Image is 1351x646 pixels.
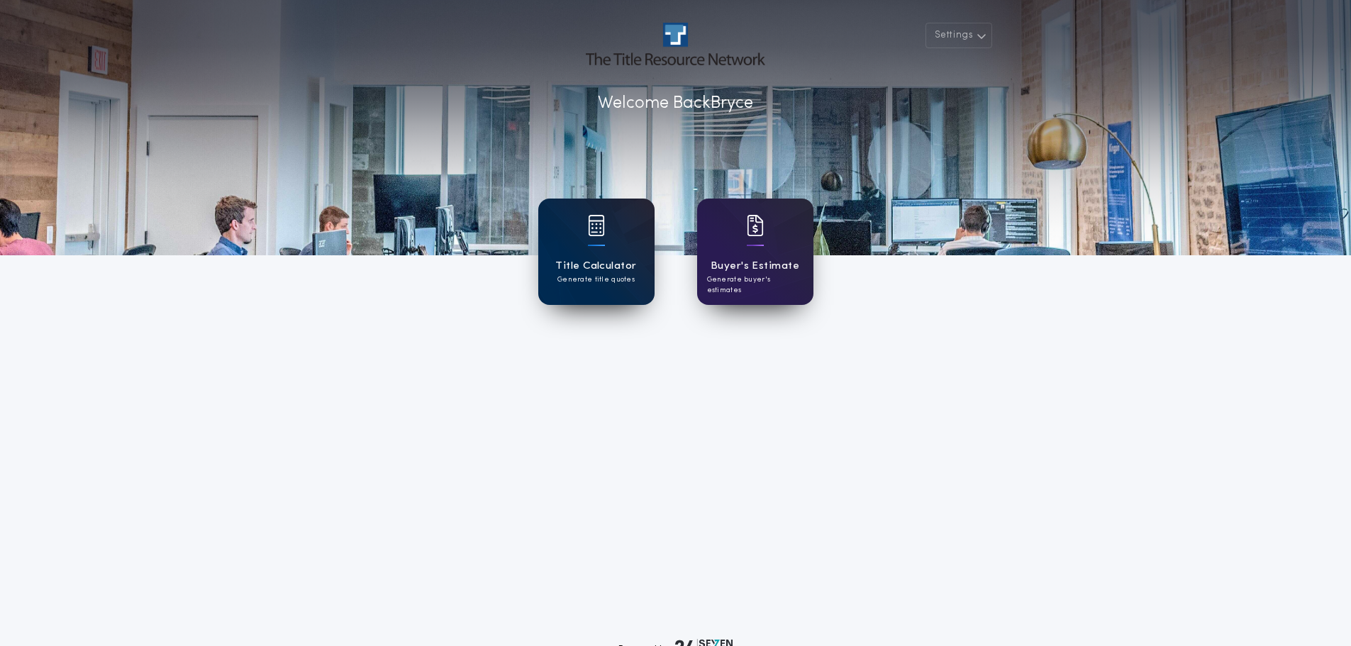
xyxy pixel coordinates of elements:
h1: Buyer's Estimate [711,258,799,274]
p: Generate title quotes [557,274,635,285]
h1: Title Calculator [555,258,636,274]
p: Generate buyer's estimates [707,274,804,296]
img: account-logo [586,23,765,65]
a: card iconBuyer's EstimateGenerate buyer's estimates [697,199,813,305]
img: card icon [747,215,764,236]
img: card icon [588,215,605,236]
button: Settings [925,23,992,48]
p: Welcome Back Bryce [598,91,753,116]
a: card iconTitle CalculatorGenerate title quotes [538,199,655,305]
